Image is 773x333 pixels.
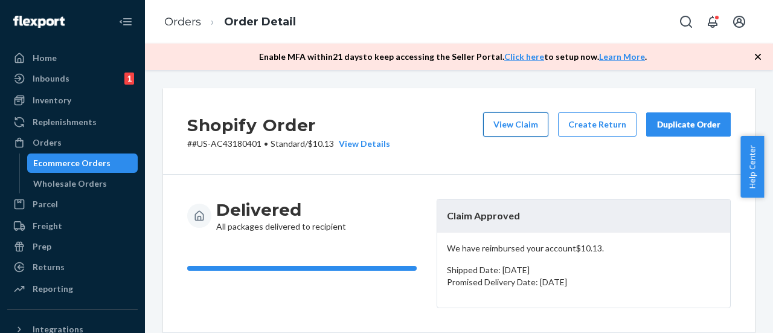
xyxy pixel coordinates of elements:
p: We have reimbursed your account $10.13 . [447,242,720,254]
div: Home [33,52,57,64]
h2: Shopify Order [187,112,390,138]
a: Orders [164,15,201,28]
a: Replenishments [7,112,138,132]
a: Inbounds1 [7,69,138,88]
img: Flexport logo [13,16,65,28]
div: All packages delivered to recipient [216,199,346,233]
div: Reporting [33,283,73,295]
a: Learn More [599,51,645,62]
div: Inventory [33,94,71,106]
div: Orders [33,137,62,149]
div: Duplicate Order [656,118,720,131]
header: Claim Approved [437,199,730,233]
div: Parcel [33,198,58,210]
a: Order Detail [224,15,296,28]
a: Click here [504,51,544,62]
a: Home [7,48,138,68]
a: Orders [7,133,138,152]
div: Prep [33,241,51,253]
a: Inventory [7,91,138,110]
a: Returns [7,257,138,277]
p: Enable MFA within 21 days to keep accessing the Seller Portal. to setup now. . [259,51,647,63]
button: View Details [334,138,390,150]
div: 1 [124,73,134,85]
a: Prep [7,237,138,256]
button: Duplicate Order [646,112,731,137]
button: Help Center [740,136,764,198]
a: Ecommerce Orders [27,154,138,173]
p: Shipped Date: [DATE] [447,264,720,276]
p: # #US-AC43180401 / $10.13 [187,138,390,150]
button: View Claim [483,112,548,137]
div: Inbounds [33,73,69,85]
div: Ecommerce Orders [33,157,111,169]
a: Freight [7,216,138,236]
button: Open account menu [727,10,751,34]
button: Open Search Box [674,10,698,34]
button: Close Navigation [114,10,138,34]
a: Parcel [7,195,138,214]
h3: Delivered [216,199,346,221]
button: Open notifications [701,10,725,34]
a: Wholesale Orders [27,174,138,193]
div: Replenishments [33,116,97,128]
div: Returns [33,261,65,273]
span: Standard [271,138,305,149]
p: Promised Delivery Date: [DATE] [447,276,720,288]
span: • [264,138,268,149]
button: Create Return [558,112,637,137]
ol: breadcrumbs [155,4,306,40]
div: Wholesale Orders [33,178,107,190]
div: Freight [33,220,62,232]
a: Reporting [7,279,138,299]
